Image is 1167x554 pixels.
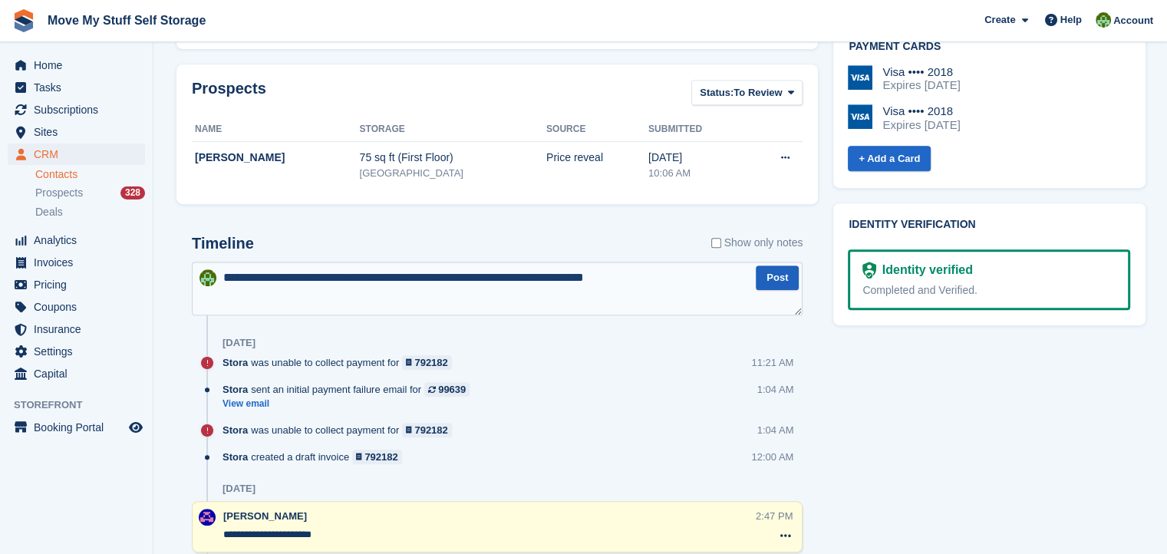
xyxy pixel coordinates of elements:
[223,397,477,411] a: View email
[711,235,721,251] input: Show only notes
[34,252,126,273] span: Invoices
[1113,13,1153,28] span: Account
[648,117,745,142] th: Submitted
[849,41,1130,53] h2: Payment cards
[424,382,470,397] a: 99639
[751,450,793,464] div: 12:00 AM
[364,450,397,464] div: 792182
[691,80,803,105] button: Status: To Review
[1096,12,1111,28] img: Joel Booth
[360,166,546,181] div: [GEOGRAPHIC_DATA]
[34,229,126,251] span: Analytics
[127,418,145,437] a: Preview store
[223,510,307,522] span: [PERSON_NAME]
[438,382,466,397] div: 99639
[199,269,216,286] img: Joel Booth
[34,99,126,120] span: Subscriptions
[8,274,145,295] a: menu
[223,337,255,349] div: [DATE]
[34,274,126,295] span: Pricing
[12,9,35,32] img: stora-icon-8386f47178a22dfd0bd8f6a31ec36ba5ce8667c1dd55bd0f319d3a0aa187defe.svg
[882,104,960,118] div: Visa •••• 2018
[648,150,745,166] div: [DATE]
[35,205,63,219] span: Deals
[34,54,126,76] span: Home
[223,450,248,464] span: Stora
[700,85,733,101] span: Status:
[8,252,145,273] a: menu
[8,229,145,251] a: menu
[8,318,145,340] a: menu
[751,355,793,370] div: 11:21 AM
[8,296,145,318] a: menu
[35,186,83,200] span: Prospects
[1060,12,1082,28] span: Help
[352,450,402,464] a: 792182
[848,104,872,129] img: Visa Logo
[34,121,126,143] span: Sites
[733,85,782,101] span: To Review
[882,118,960,132] div: Expires [DATE]
[360,117,546,142] th: Storage
[711,235,803,251] label: Show only notes
[402,355,452,370] a: 792182
[120,186,145,200] div: 328
[223,423,248,437] span: Stora
[192,235,254,252] h2: Timeline
[223,423,460,437] div: was unable to collect payment for
[8,143,145,165] a: menu
[757,423,794,437] div: 1:04 AM
[8,54,145,76] a: menu
[34,363,126,384] span: Capital
[882,78,960,92] div: Expires [DATE]
[34,341,126,362] span: Settings
[848,146,931,171] a: + Add a Card
[223,382,477,397] div: sent an initial payment failure email for
[862,282,1116,298] div: Completed and Verified.
[223,450,410,464] div: created a draft invoice
[41,8,212,33] a: Move My Stuff Self Storage
[848,65,872,90] img: Visa Logo
[223,382,248,397] span: Stora
[546,117,648,142] th: Source
[984,12,1015,28] span: Create
[882,65,960,79] div: Visa •••• 2018
[414,355,447,370] div: 792182
[192,117,360,142] th: Name
[34,296,126,318] span: Coupons
[35,167,145,182] a: Contacts
[648,166,745,181] div: 10:06 AM
[35,204,145,220] a: Deals
[195,150,360,166] div: [PERSON_NAME]
[199,509,216,526] img: Jade Whetnall
[35,185,145,201] a: Prospects 328
[14,397,153,413] span: Storefront
[862,262,875,279] img: Identity Verification Ready
[34,77,126,98] span: Tasks
[756,265,799,291] button: Post
[756,509,793,523] div: 2:47 PM
[8,341,145,362] a: menu
[849,219,1130,231] h2: Identity verification
[8,77,145,98] a: menu
[8,99,145,120] a: menu
[8,363,145,384] a: menu
[192,80,266,108] h2: Prospects
[876,261,973,279] div: Identity verified
[402,423,452,437] a: 792182
[34,143,126,165] span: CRM
[360,150,546,166] div: 75 sq ft (First Floor)
[34,417,126,438] span: Booking Portal
[223,355,460,370] div: was unable to collect payment for
[414,423,447,437] div: 792182
[8,121,145,143] a: menu
[223,355,248,370] span: Stora
[757,382,794,397] div: 1:04 AM
[34,318,126,340] span: Insurance
[546,150,648,166] div: Price reveal
[223,483,255,495] div: [DATE]
[8,417,145,438] a: menu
